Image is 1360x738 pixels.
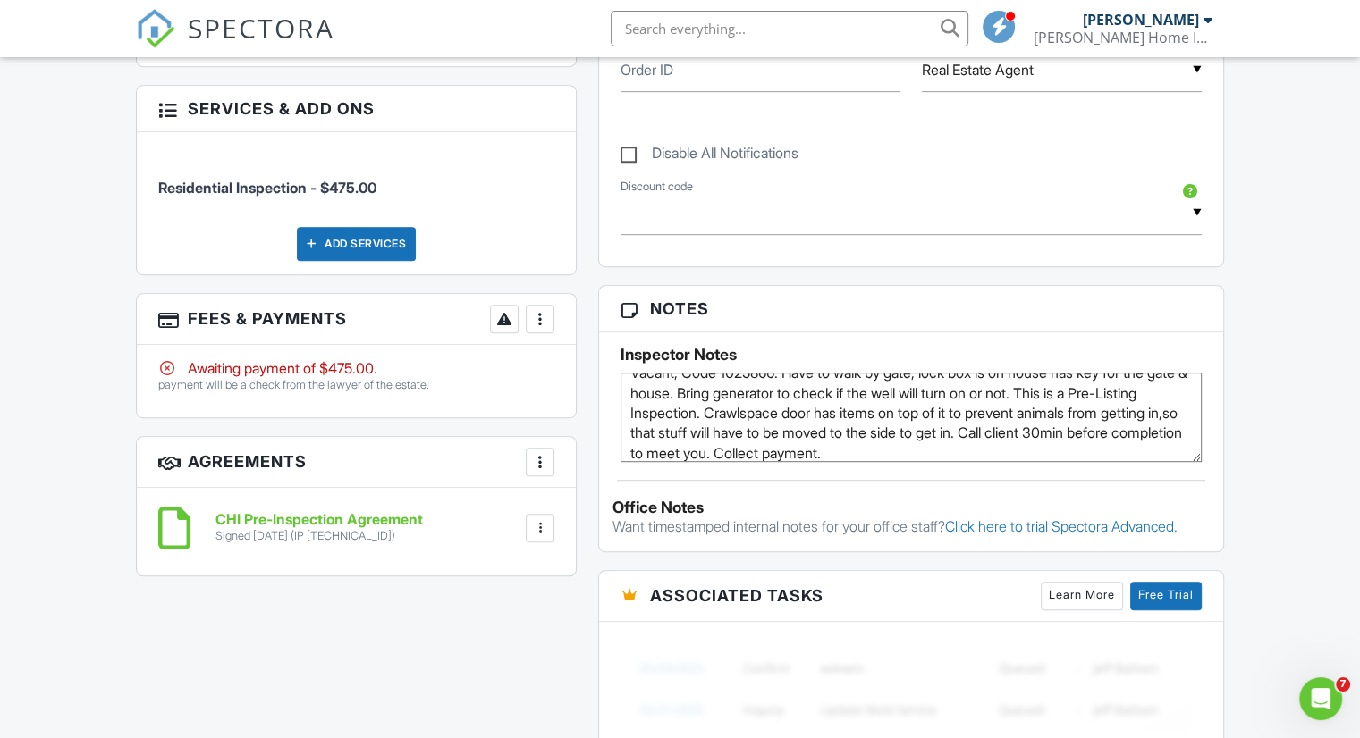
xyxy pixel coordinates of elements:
[1336,677,1350,692] span: 7
[136,9,175,48] img: The Best Home Inspection Software - Spectora
[137,86,576,132] h3: Services & Add ons
[1034,29,1212,46] div: Combes Home Inspection LLC
[188,9,334,46] span: SPECTORA
[1041,582,1123,610] a: Learn More
[621,346,1202,364] h5: Inspector Notes
[215,529,423,543] div: Signed [DATE] (IP [TECHNICAL_ID])
[599,286,1223,332] h3: Notes
[215,512,423,543] a: CHI Pre-Inspection Agreement Signed [DATE] (IP [TECHNICAL_ID])
[158,378,554,392] p: payment will be a check from the lawyer of the estate.
[611,11,968,46] input: Search everything...
[137,294,576,345] h3: Fees & Payments
[621,60,673,80] label: Order ID
[1130,582,1202,610] a: Free Trial
[621,179,693,195] label: Discount code
[1083,11,1199,29] div: [PERSON_NAME]
[158,358,554,378] div: Awaiting payment of $475.00.
[945,517,1178,535] a: Click here to trial Spectora Advanced.
[621,145,798,167] label: Disable All Notifications
[137,437,576,488] h3: Agreements
[1299,677,1342,720] iframe: Intercom live chat
[158,146,554,212] li: Service: Residential Inspection
[136,24,334,62] a: SPECTORA
[612,516,1210,536] p: Want timestamped internal notes for your office staff?
[612,499,1210,516] div: Office Notes
[650,583,824,608] span: Associated Tasks
[215,512,423,528] h6: CHI Pre-Inspection Agreement
[158,179,376,197] span: Residential Inspection - $475.00
[621,373,1202,462] textarea: Vacant, Code 10193738. [GEOGRAPHIC_DATA] is on property gate with key to gate & house. Bring gene...
[297,227,416,261] div: Add Services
